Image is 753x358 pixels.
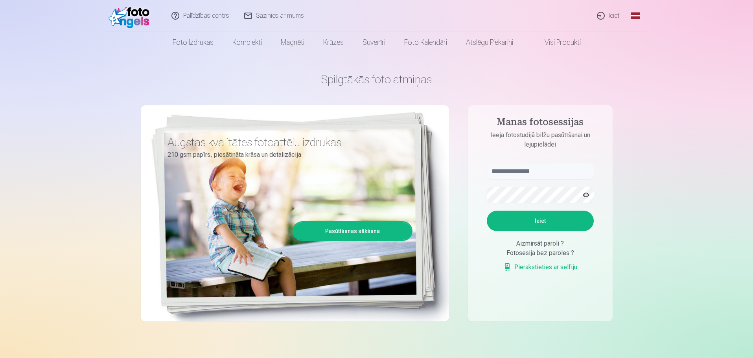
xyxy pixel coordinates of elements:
[487,239,594,248] div: Aizmirsāt paroli ?
[223,31,271,53] a: Komplekti
[109,3,154,28] img: /fa1
[168,135,407,149] h3: Augstas kvalitātes fotoattēlu izdrukas
[294,222,411,240] a: Pasūtīšanas sākšana
[168,149,407,160] p: 210 gsm papīrs, piesātināta krāsa un detalizācija
[271,31,314,53] a: Magnēti
[353,31,395,53] a: Suvenīri
[479,116,602,130] h4: Manas fotosessijas
[479,130,602,149] p: Ieeja fotostudijā bilžu pasūtīšanai un lejupielādei
[141,72,613,86] h1: Spilgtākās foto atmiņas
[487,211,594,231] button: Ieiet
[395,31,457,53] a: Foto kalendāri
[457,31,523,53] a: Atslēgu piekariņi
[487,248,594,258] div: Fotosesija bez paroles ?
[523,31,590,53] a: Visi produkti
[503,263,577,272] a: Pierakstieties ar selfiju
[314,31,353,53] a: Krūzes
[163,31,223,53] a: Foto izdrukas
